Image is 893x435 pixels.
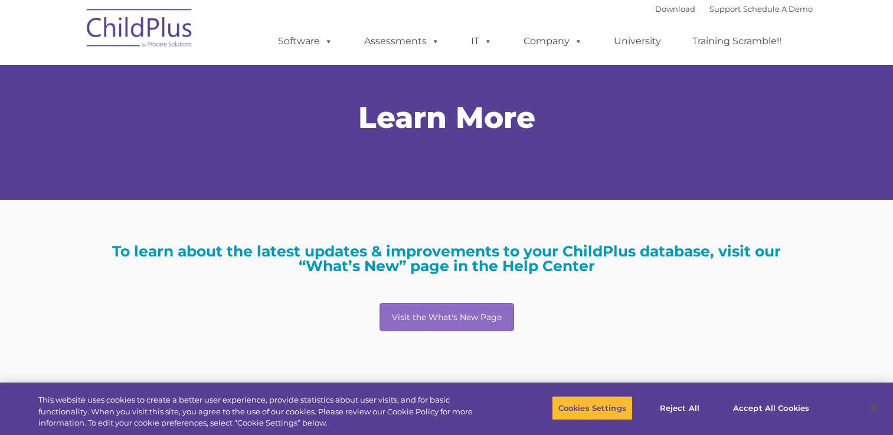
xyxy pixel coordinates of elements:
strong: To learn about the latest updates & improvements to your ChildPlus database, visit our “What’s Ne... [112,242,781,275]
button: Close [861,395,887,421]
font: | [655,4,813,14]
a: Assessments [352,29,452,53]
a: Training Scramble!! [681,29,793,53]
span: Learn More [358,100,535,136]
a: Download [655,4,695,14]
button: Reject All [643,396,717,420]
a: IT [459,29,504,53]
a: Schedule A Demo [743,4,813,14]
a: Visit the What's New Page [380,303,514,331]
button: Accept All Cookies [727,396,816,420]
a: Support [709,4,741,14]
a: Software [266,29,345,53]
div: This website uses cookies to create a better user experience, provide statistics about user visit... [38,394,491,429]
img: ChildPlus by Procare Solutions [81,1,199,60]
a: University [602,29,673,53]
a: Company [512,29,594,53]
button: Cookies Settings [552,396,633,420]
